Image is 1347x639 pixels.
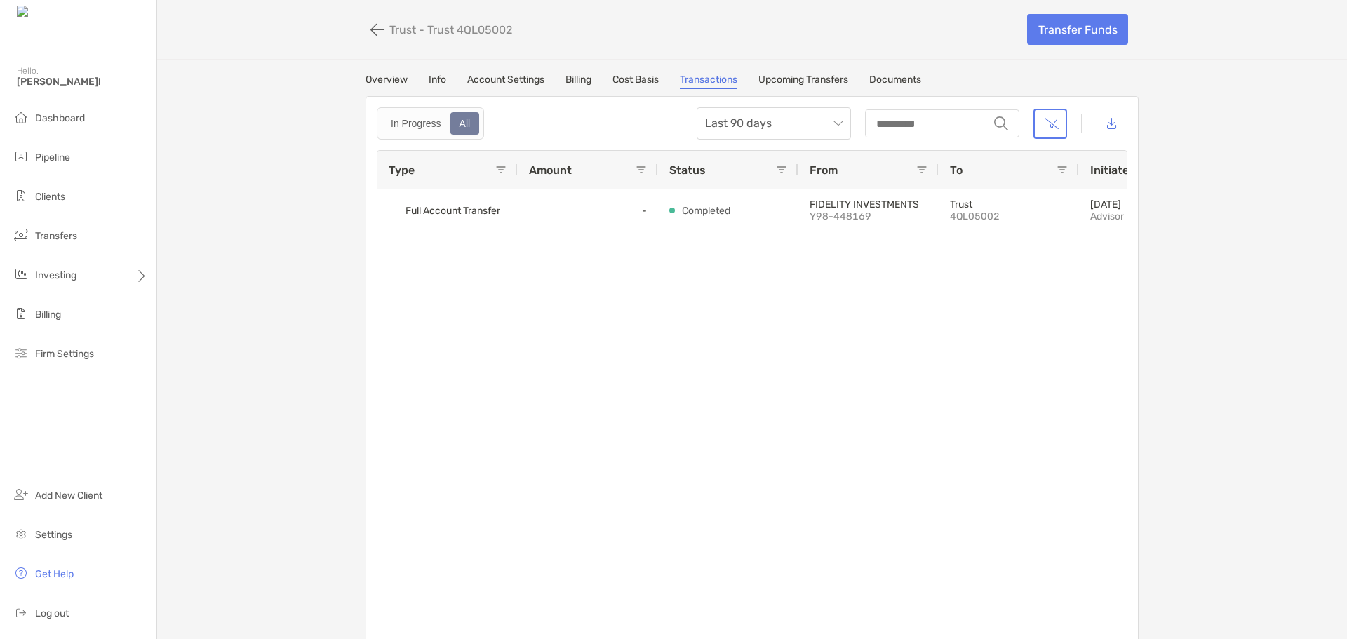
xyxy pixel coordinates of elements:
a: Documents [869,74,921,89]
p: Y98-448169 [810,210,908,222]
a: Info [429,74,446,89]
p: 4QL05002 [950,210,1048,222]
img: get-help icon [13,565,29,581]
span: Settings [35,529,72,541]
span: Firm Settings [35,348,94,360]
span: Billing [35,309,61,321]
img: input icon [994,116,1008,130]
span: Amount [529,163,572,177]
span: Type [389,163,415,177]
img: transfers icon [13,227,29,243]
span: [PERSON_NAME]! [17,76,148,88]
img: billing icon [13,305,29,322]
span: Add New Client [35,490,102,502]
div: In Progress [383,114,449,133]
span: Dashboard [35,112,85,124]
div: segmented control [377,107,484,140]
p: Trust - Trust 4QL05002 [389,23,512,36]
img: clients icon [13,187,29,204]
img: dashboard icon [13,109,29,126]
span: Clients [35,191,65,203]
span: Log out [35,607,69,619]
span: Status [669,163,706,177]
img: Zoe Logo [17,6,76,19]
span: Pipeline [35,152,70,163]
img: settings icon [13,525,29,542]
a: Transfer Funds [1027,14,1128,45]
p: Trust [950,199,1068,210]
a: Transactions [680,74,737,89]
a: Account Settings [467,74,544,89]
p: [DATE] [1090,199,1124,210]
span: Initiated Date [1090,163,1164,177]
button: Clear filters [1033,109,1067,139]
div: - [518,189,658,231]
img: firm-settings icon [13,344,29,361]
span: From [810,163,838,177]
a: Upcoming Transfers [758,74,848,89]
img: pipeline icon [13,148,29,165]
span: Get Help [35,568,74,580]
a: Cost Basis [612,74,659,89]
p: FIDELITY INVESTMENTS [810,199,927,210]
img: add_new_client icon [13,486,29,503]
img: investing icon [13,266,29,283]
a: Billing [565,74,591,89]
span: Investing [35,269,76,281]
p: Completed [682,202,730,220]
p: advisor [1090,210,1124,222]
img: logout icon [13,604,29,621]
span: Full Account Transfer [406,199,500,222]
a: Overview [366,74,408,89]
div: All [452,114,478,133]
span: Transfers [35,230,77,242]
span: To [950,163,963,177]
span: Last 90 days [705,108,843,139]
